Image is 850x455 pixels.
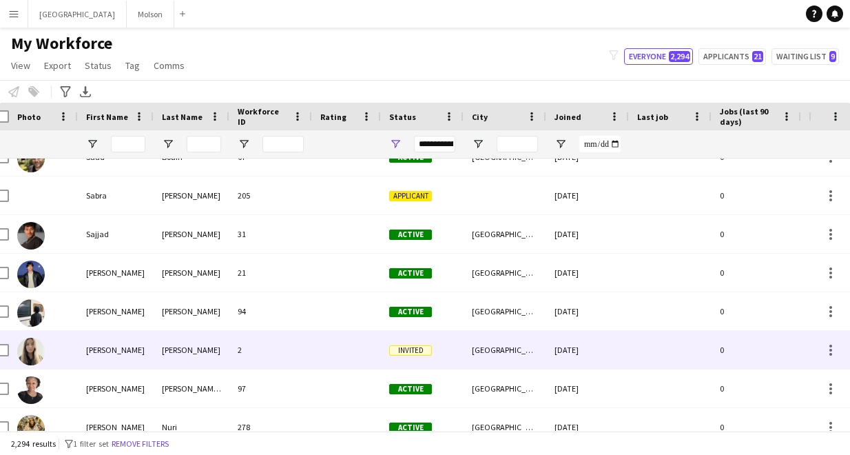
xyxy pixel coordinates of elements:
div: [PERSON_NAME] [78,331,154,369]
span: Comms [154,59,185,72]
span: Applicant [389,191,432,201]
img: Samira Nuri [17,415,45,443]
span: Export [44,59,71,72]
div: [DATE] [546,408,629,446]
div: 21 [229,254,312,292]
a: Export [39,57,76,74]
div: 94 [229,292,312,330]
div: Nuri [154,408,229,446]
div: 0 [712,176,801,214]
div: [GEOGRAPHIC_DATA] [464,292,546,330]
span: City [472,112,488,122]
input: Joined Filter Input [579,136,621,152]
button: Open Filter Menu [554,138,567,150]
div: [GEOGRAPHIC_DATA] [464,215,546,253]
span: Last Name [162,112,203,122]
div: Sajjad [78,215,154,253]
img: Samantha Mensah-Asiedu [17,376,45,404]
div: [DATE] [546,292,629,330]
div: [DATE] [546,331,629,369]
div: 0 [712,331,801,369]
div: [PERSON_NAME] [154,292,229,330]
span: Active [389,268,432,279]
input: First Name Filter Input [111,136,145,152]
div: [PERSON_NAME] [154,254,229,292]
div: [DATE] [546,215,629,253]
span: First Name [86,112,128,122]
div: [DATE] [546,370,629,407]
div: [PERSON_NAME] [154,215,229,253]
button: Open Filter Menu [238,138,250,150]
button: Everyone2,294 [624,48,693,65]
a: Tag [120,57,145,74]
div: [DATE] [546,254,629,292]
div: [GEOGRAPHIC_DATA] [464,370,546,407]
span: View [11,59,30,72]
input: Workforce ID Filter Input [262,136,304,152]
app-action-btn: Advanced filters [57,83,74,100]
button: Open Filter Menu [162,138,174,150]
button: Open Filter Menu [86,138,99,150]
div: 0 [712,254,801,292]
button: Waiting list9 [771,48,839,65]
span: Invited [389,345,432,356]
span: Active [389,423,432,433]
div: [GEOGRAPHIC_DATA] [464,331,546,369]
button: Open Filter Menu [472,138,484,150]
span: Active [389,384,432,394]
span: My Workforce [11,33,112,54]
div: [PERSON_NAME] [78,370,154,407]
div: 97 [229,370,312,407]
img: Saksham Monga [17,299,45,327]
span: 21 [752,51,763,62]
input: City Filter Input [497,136,538,152]
div: [PERSON_NAME] [78,254,154,292]
span: Active [389,307,432,317]
span: Photo [17,112,41,122]
img: Saksham Dobriyal [17,261,45,288]
a: View [6,57,36,74]
img: Samantha Martin [17,338,45,365]
button: [GEOGRAPHIC_DATA] [28,1,127,28]
span: Joined [554,112,581,122]
span: Tag [125,59,140,72]
div: 2 [229,331,312,369]
div: 205 [229,176,312,214]
img: Saad Bouih [17,145,45,172]
div: [PERSON_NAME] [78,292,154,330]
div: [GEOGRAPHIC_DATA] [464,254,546,292]
button: Open Filter Menu [389,138,402,150]
span: Status [389,112,416,122]
div: 0 [712,408,801,446]
span: Last job [637,112,668,122]
div: [PERSON_NAME] [154,176,229,214]
app-action-btn: Export XLSX [77,83,94,100]
span: 1 filter set [73,438,109,449]
span: Active [389,230,432,240]
div: 31 [229,215,312,253]
div: [PERSON_NAME][GEOGRAPHIC_DATA] [154,370,229,407]
div: [DATE] [546,176,629,214]
div: 278 [229,408,312,446]
div: [PERSON_NAME] [78,408,154,446]
div: 0 [712,292,801,330]
span: Status [85,59,112,72]
div: [GEOGRAPHIC_DATA] [464,408,546,446]
div: [PERSON_NAME] [154,331,229,369]
input: Last Name Filter Input [187,136,221,152]
a: Comms [148,57,190,74]
span: 2,294 [669,51,690,62]
button: Applicants21 [698,48,766,65]
span: Workforce ID [238,106,287,127]
span: Rating [320,112,346,122]
div: 0 [712,215,801,253]
img: Sajjad Pirani [17,222,45,250]
button: Molson [127,1,174,28]
button: Remove filters [109,436,172,452]
span: 9 [829,51,836,62]
span: Jobs (last 90 days) [720,106,776,127]
a: Status [79,57,117,74]
div: 0 [712,370,801,407]
div: Sabra [78,176,154,214]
